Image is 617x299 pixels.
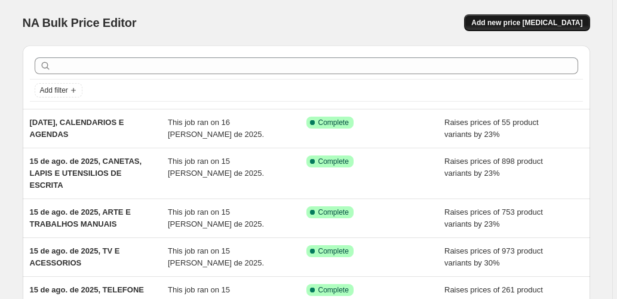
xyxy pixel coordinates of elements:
[40,86,68,95] span: Add filter
[318,208,349,217] span: Complete
[30,118,124,139] span: [DATE], CALENDARIOS E AGENDAS
[318,118,349,127] span: Complete
[30,208,131,228] span: 15 de ago. de 2025, ARTE E TRABALHOS MANUAIS
[168,246,264,267] span: This job ran on 15 [PERSON_NAME] de 2025.
[318,285,349,295] span: Complete
[444,118,539,139] span: Raises prices of 55 product variants by 23%
[30,246,120,267] span: 15 de ago. de 2025, TV E ACESSORIOS
[23,16,137,29] span: NA Bulk Price Editor
[318,246,349,256] span: Complete
[168,157,264,178] span: This job ran on 15 [PERSON_NAME] de 2025.
[444,246,543,267] span: Raises prices of 973 product variants by 30%
[444,157,543,178] span: Raises prices of 898 product variants by 23%
[168,208,264,228] span: This job ran on 15 [PERSON_NAME] de 2025.
[471,18,582,28] span: Add new price [MEDICAL_DATA]
[318,157,349,166] span: Complete
[35,83,82,97] button: Add filter
[444,208,543,228] span: Raises prices of 753 product variants by 23%
[464,14,590,31] button: Add new price [MEDICAL_DATA]
[30,157,142,190] span: 15 de ago. de 2025, CANETAS, LAPIS E UTENSILIOS DE ESCRITA
[168,118,264,139] span: This job ran on 16 [PERSON_NAME] de 2025.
